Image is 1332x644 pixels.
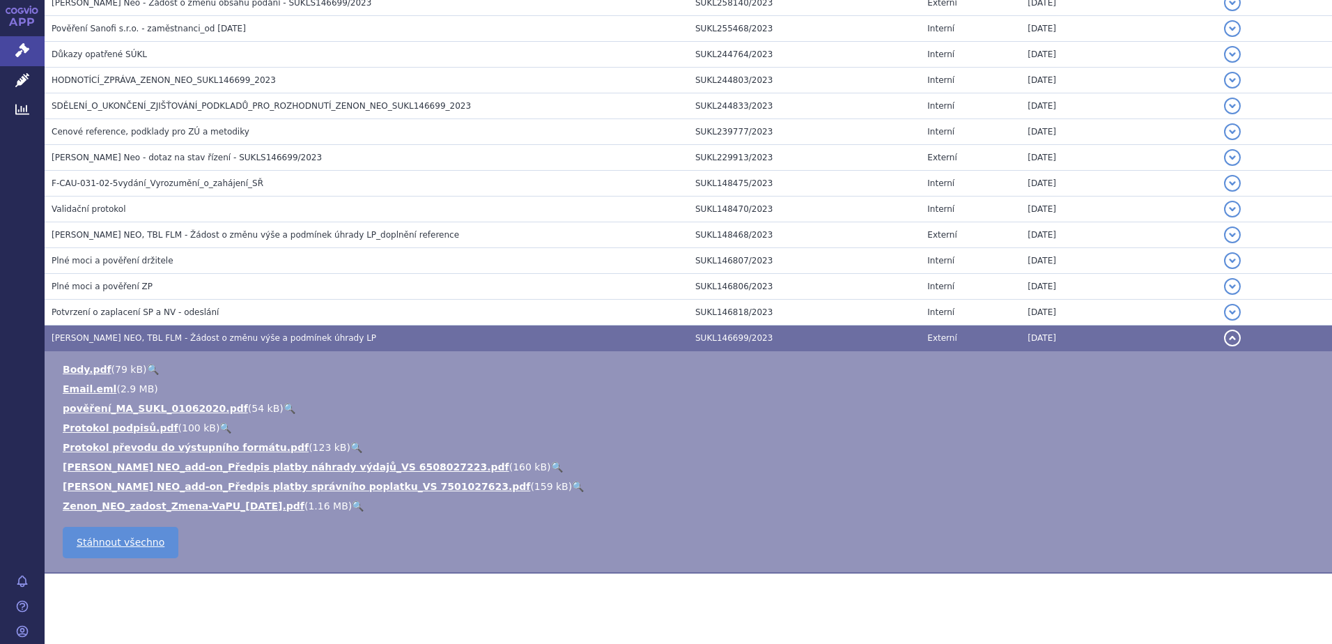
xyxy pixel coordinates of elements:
span: SDĚLENÍ_O_UKONČENÍ_ZJIŠŤOVÁNÍ_PODKLADŮ_PRO_ROZHODNUTÍ_ZENON_NEO_SUKL146699_2023 [52,101,471,111]
a: Body.pdf [63,364,111,375]
td: SUKL244803/2023 [688,68,920,93]
td: SUKL239777/2023 [688,119,920,145]
span: Důkazy opatřené SÚKL [52,49,147,59]
span: 1.16 MB [308,500,348,512]
span: HODNOTÍCÍ_ZPRÁVA_ZENON_NEO_SUKL146699_2023 [52,75,276,85]
button: detail [1224,201,1241,217]
span: 79 kB [115,364,143,375]
td: SUKL146699/2023 [688,325,920,351]
span: 54 kB [251,403,279,414]
span: F-CAU-031-02-5vydání_Vyrozumění_o_zahájení_SŘ [52,178,263,188]
td: [DATE] [1021,119,1216,145]
a: 🔍 [219,422,231,434]
a: [PERSON_NAME] NEO_add-on_Předpis platby náhrady výdajů_VS 6508027223.pdf [63,461,509,473]
button: detail [1224,252,1241,269]
td: [DATE] [1021,248,1216,274]
span: Validační protokol [52,204,126,214]
a: 🔍 [551,461,563,473]
span: Plné moci a pověření držitele [52,256,173,266]
a: 🔍 [572,481,584,492]
span: Externí [927,333,957,343]
button: detail [1224,72,1241,89]
td: [DATE] [1021,93,1216,119]
a: 🔍 [350,442,362,453]
td: [DATE] [1021,171,1216,197]
li: ( ) [63,480,1318,493]
td: [DATE] [1021,68,1216,93]
li: ( ) [63,382,1318,396]
button: detail [1224,149,1241,166]
span: Interní [927,49,954,59]
td: [DATE] [1021,16,1216,42]
span: 123 kB [313,442,347,453]
button: detail [1224,20,1241,37]
td: SUKL148468/2023 [688,222,920,248]
li: ( ) [63,499,1318,513]
td: [DATE] [1021,197,1216,222]
span: Interní [927,24,954,33]
a: 🔍 [284,403,295,414]
td: [DATE] [1021,222,1216,248]
button: detail [1224,278,1241,295]
span: Interní [927,75,954,85]
span: Interní [927,256,954,266]
td: SUKL244764/2023 [688,42,920,68]
button: detail [1224,123,1241,140]
span: Interní [927,127,954,137]
span: 160 kB [513,461,547,473]
span: ZENON NEO, TBL FLM - Žádost o změnu výše a podmínek úhrady LP [52,333,376,343]
span: 2.9 MB [121,383,154,394]
span: Cenové reference, podklady pro ZÚ a metodiky [52,127,249,137]
a: Protokol převodu do výstupního formátu.pdf [63,442,309,453]
td: SUKL148475/2023 [688,171,920,197]
li: ( ) [63,401,1318,415]
span: ZENON NEO, TBL FLM - Žádost o změnu výše a podmínek úhrady LP_doplnění reference [52,230,459,240]
span: Potvrzení o zaplacení SP a NV - odeslání [52,307,219,317]
a: Stáhnout všechno [63,527,178,558]
span: Externí [927,230,957,240]
span: Interní [927,282,954,291]
a: [PERSON_NAME] NEO_add-on_Předpis platby správního poplatku_VS 7501027623.pdf [63,481,530,492]
td: SUKL146806/2023 [688,274,920,300]
td: SUKL146818/2023 [688,300,920,325]
button: detail [1224,46,1241,63]
td: SUKL146807/2023 [688,248,920,274]
td: [DATE] [1021,42,1216,68]
a: Email.eml [63,383,116,394]
td: [DATE] [1021,325,1216,351]
button: detail [1224,227,1241,243]
td: SUKL255468/2023 [688,16,920,42]
td: SUKL244833/2023 [688,93,920,119]
a: Zenon_NEO_zadost_Zmena-VaPU_[DATE].pdf [63,500,304,512]
li: ( ) [63,460,1318,474]
span: Interní [927,101,954,111]
a: 🔍 [147,364,159,375]
span: Pověření Sanofi s.r.o. - zaměstnanci_od 20.10.2023 [52,24,246,33]
span: Interní [927,307,954,317]
td: SUKL148470/2023 [688,197,920,222]
span: Externí [927,153,957,162]
span: 159 kB [534,481,568,492]
button: detail [1224,330,1241,346]
a: pověření_MA_SUKL_01062020.pdf [63,403,248,414]
td: [DATE] [1021,145,1216,171]
li: ( ) [63,362,1318,376]
td: [DATE] [1021,300,1216,325]
button: detail [1224,304,1241,321]
li: ( ) [63,440,1318,454]
span: Interní [927,178,954,188]
button: detail [1224,175,1241,192]
span: Plné moci a pověření ZP [52,282,153,291]
li: ( ) [63,421,1318,435]
td: [DATE] [1021,274,1216,300]
a: Protokol podpisů.pdf [63,422,178,434]
a: 🔍 [352,500,364,512]
span: Interní [927,204,954,214]
td: SUKL229913/2023 [688,145,920,171]
span: 100 kB [182,422,216,434]
span: Zenon Neo - dotaz na stav řízení - SUKLS146699/2023 [52,153,322,162]
button: detail [1224,98,1241,114]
